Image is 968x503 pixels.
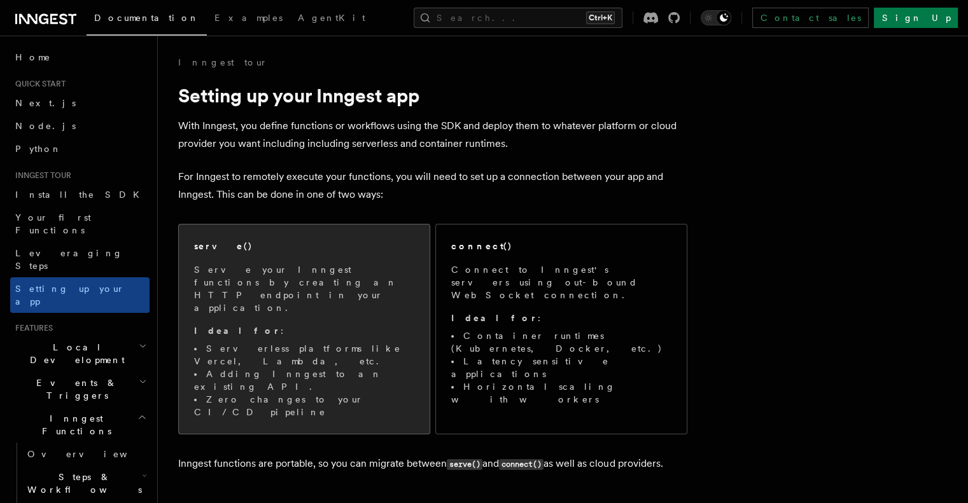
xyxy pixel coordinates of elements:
button: Search...Ctrl+K [414,8,622,28]
code: connect() [499,459,544,470]
button: Toggle dark mode [701,10,731,25]
span: AgentKit [298,13,365,23]
a: connect()Connect to Inngest's servers using out-bound WebSocket connection.Ideal for:Container ru... [435,224,687,434]
code: serve() [447,459,482,470]
a: Home [10,46,150,69]
span: Home [15,51,51,64]
kbd: Ctrl+K [586,11,615,24]
strong: Ideal for [194,326,281,336]
li: Serverless platforms like Vercel, Lambda, etc. [194,342,414,368]
span: Documentation [94,13,199,23]
h2: serve() [194,240,253,252]
span: Inngest Functions [10,412,137,438]
p: Serve your Inngest functions by creating an HTTP endpoint in your application. [194,263,414,314]
p: : [451,312,671,324]
a: Inngest tour [178,56,267,69]
li: Latency sensitive applications [451,355,671,380]
a: Examples [207,4,290,34]
span: Setting up your app [15,284,125,307]
button: Events & Triggers [10,371,150,407]
span: Local Development [10,341,139,366]
a: Leveraging Steps [10,242,150,277]
button: Inngest Functions [10,407,150,443]
p: Connect to Inngest's servers using out-bound WebSocket connection. [451,263,671,301]
a: Next.js [10,92,150,114]
span: Leveraging Steps [15,248,123,271]
span: Next.js [15,98,76,108]
a: Documentation [87,4,207,36]
li: Container runtimes (Kubernetes, Docker, etc.) [451,329,671,355]
strong: Ideal for [451,313,538,323]
span: Python [15,144,62,154]
li: Horizontal scaling with workers [451,380,671,406]
span: Overview [27,449,158,459]
p: Inngest functions are portable, so you can migrate between and as well as cloud providers. [178,455,687,473]
a: Contact sales [752,8,869,28]
p: : [194,324,414,337]
span: Events & Triggers [10,376,139,402]
a: AgentKit [290,4,373,34]
h1: Setting up your Inngest app [178,84,687,107]
a: serve()Serve your Inngest functions by creating an HTTP endpoint in your application.Ideal for:Se... [178,224,430,434]
span: Examples [214,13,283,23]
li: Adding Inngest to an existing API. [194,368,414,393]
a: Setting up your app [10,277,150,313]
a: Install the SDK [10,183,150,206]
span: Quick start [10,79,66,89]
span: Node.js [15,121,76,131]
p: With Inngest, you define functions or workflows using the SDK and deploy them to whatever platfor... [178,117,687,153]
a: Your first Functions [10,206,150,242]
button: Local Development [10,336,150,371]
a: Python [10,137,150,160]
span: Inngest tour [10,170,71,181]
a: Overview [22,443,150,465]
h2: connect() [451,240,512,252]
li: Zero changes to your CI/CD pipeline [194,393,414,418]
p: For Inngest to remotely execute your functions, you will need to set up a connection between your... [178,168,687,203]
a: Node.js [10,114,150,137]
a: Sign Up [874,8,958,28]
span: Features [10,323,53,333]
button: Steps & Workflows [22,465,150,501]
span: Steps & Workflows [22,471,142,496]
span: Your first Functions [15,212,91,235]
span: Install the SDK [15,189,147,200]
